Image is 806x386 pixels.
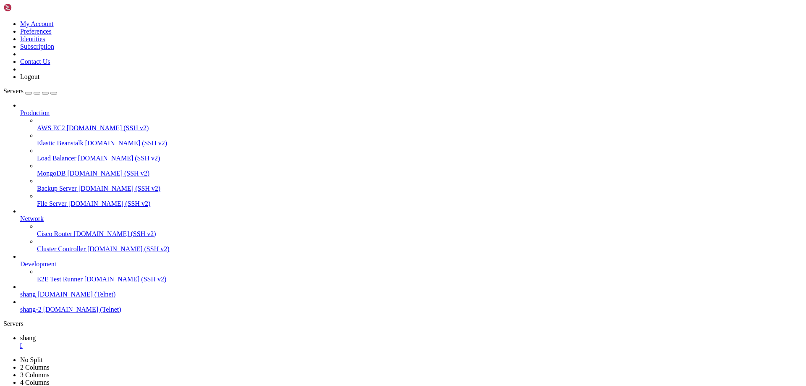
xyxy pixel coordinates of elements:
span: AWS EC2 [37,124,65,131]
a: 4 Columns [20,379,50,386]
span: [DOMAIN_NAME] (SSH v2) [67,124,149,131]
img: Shellngn [3,3,52,12]
li: Network [20,207,803,253]
a: Production [20,109,803,117]
a: AWS EC2 [DOMAIN_NAME] (SSH v2) [37,124,803,132]
a: Elastic Beanstalk [DOMAIN_NAME] (SSH v2) [37,139,803,147]
li: Cluster Controller [DOMAIN_NAME] (SSH v2) [37,238,803,253]
span: [DOMAIN_NAME] (Telnet) [37,291,115,298]
span: Production [20,109,50,116]
span: [DOMAIN_NAME] (SSH v2) [84,276,167,283]
div: Servers [3,320,803,328]
span: shang [20,334,36,341]
a: shang [DOMAIN_NAME] (Telnet) [20,291,803,298]
span: [DOMAIN_NAME] (SSH v2) [78,155,160,162]
li: Production [20,102,803,207]
a: 3 Columns [20,371,50,378]
li: File Server [DOMAIN_NAME] (SSH v2) [37,192,803,207]
a: 2 Columns [20,364,50,371]
a: Preferences [20,28,52,35]
a: shang [20,334,803,349]
li: Backup Server [DOMAIN_NAME] (SSH v2) [37,177,803,192]
a: Logout [20,73,39,80]
li: Elastic Beanstalk [DOMAIN_NAME] (SSH v2) [37,132,803,147]
a: Load Balancer [DOMAIN_NAME] (SSH v2) [37,155,803,162]
a: File Server [DOMAIN_NAME] (SSH v2) [37,200,803,207]
span: Cisco Router [37,230,72,237]
span: shang [20,291,36,298]
span: MongoDB [37,170,65,177]
span: Backup Server [37,185,77,192]
span: Load Balancer [37,155,76,162]
a: My Account [20,20,54,27]
span: File Server [37,200,67,207]
span: [DOMAIN_NAME] (SSH v2) [67,170,149,177]
li: Development [20,253,803,283]
a: shang-2 [DOMAIN_NAME] (Telnet) [20,306,803,313]
span: [DOMAIN_NAME] (Telnet) [43,306,121,313]
a: Cluster Controller [DOMAIN_NAME] (SSH v2) [37,245,803,253]
a: Cisco Router [DOMAIN_NAME] (SSH v2) [37,230,803,238]
li: shang-2 [DOMAIN_NAME] (Telnet) [20,298,803,313]
a: Subscription [20,43,54,50]
li: AWS EC2 [DOMAIN_NAME] (SSH v2) [37,117,803,132]
a: MongoDB [DOMAIN_NAME] (SSH v2) [37,170,803,177]
span: Servers [3,87,24,95]
li: shang [DOMAIN_NAME] (Telnet) [20,283,803,298]
span: [DOMAIN_NAME] (SSH v2) [68,200,151,207]
a: No Split [20,356,43,363]
span: Network [20,215,44,222]
span: Cluster Controller [37,245,86,252]
li: E2E Test Runner [DOMAIN_NAME] (SSH v2) [37,268,803,283]
span: Development [20,260,56,268]
a:  [20,342,803,349]
li: MongoDB [DOMAIN_NAME] (SSH v2) [37,162,803,177]
a: E2E Test Runner [DOMAIN_NAME] (SSH v2) [37,276,803,283]
span: [DOMAIN_NAME] (SSH v2) [85,139,167,147]
li: Load Balancer [DOMAIN_NAME] (SSH v2) [37,147,803,162]
span: Elastic Beanstalk [37,139,84,147]
a: Servers [3,87,57,95]
a: Network [20,215,803,223]
span: shang-2 [20,306,42,313]
span: [DOMAIN_NAME] (SSH v2) [87,245,170,252]
span: E2E Test Runner [37,276,83,283]
a: Contact Us [20,58,50,65]
span: [DOMAIN_NAME] (SSH v2) [74,230,156,237]
li: Cisco Router [DOMAIN_NAME] (SSH v2) [37,223,803,238]
a: Backup Server [DOMAIN_NAME] (SSH v2) [37,185,803,192]
a: Development [20,260,803,268]
span: [DOMAIN_NAME] (SSH v2) [79,185,161,192]
a: Identities [20,35,45,42]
